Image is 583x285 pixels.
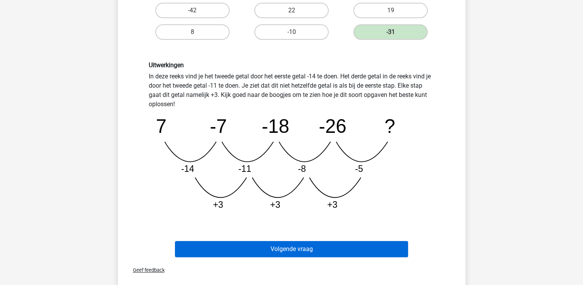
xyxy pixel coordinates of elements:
label: 8 [155,24,230,40]
tspan: +3 [270,200,280,210]
tspan: 7 [156,115,166,137]
label: -31 [353,24,428,40]
tspan: -18 [262,115,289,137]
div: In deze reeks vind je het tweede getal door het eerste getal -14 te doen. Het derde getal in de r... [143,61,440,216]
h6: Uitwerkingen [149,61,435,69]
tspan: -26 [319,115,346,137]
button: Volgende vraag [175,241,408,257]
tspan: -5 [355,164,363,174]
label: -10 [254,24,329,40]
label: -42 [155,3,230,18]
tspan: ? [385,115,395,137]
label: 19 [353,3,428,18]
tspan: -8 [298,164,306,174]
tspan: -11 [238,164,251,174]
tspan: -14 [181,164,194,174]
tspan: +3 [327,200,337,210]
span: Geef feedback [127,267,165,273]
tspan: +3 [213,200,223,210]
tspan: -7 [210,115,227,137]
label: 22 [254,3,329,18]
